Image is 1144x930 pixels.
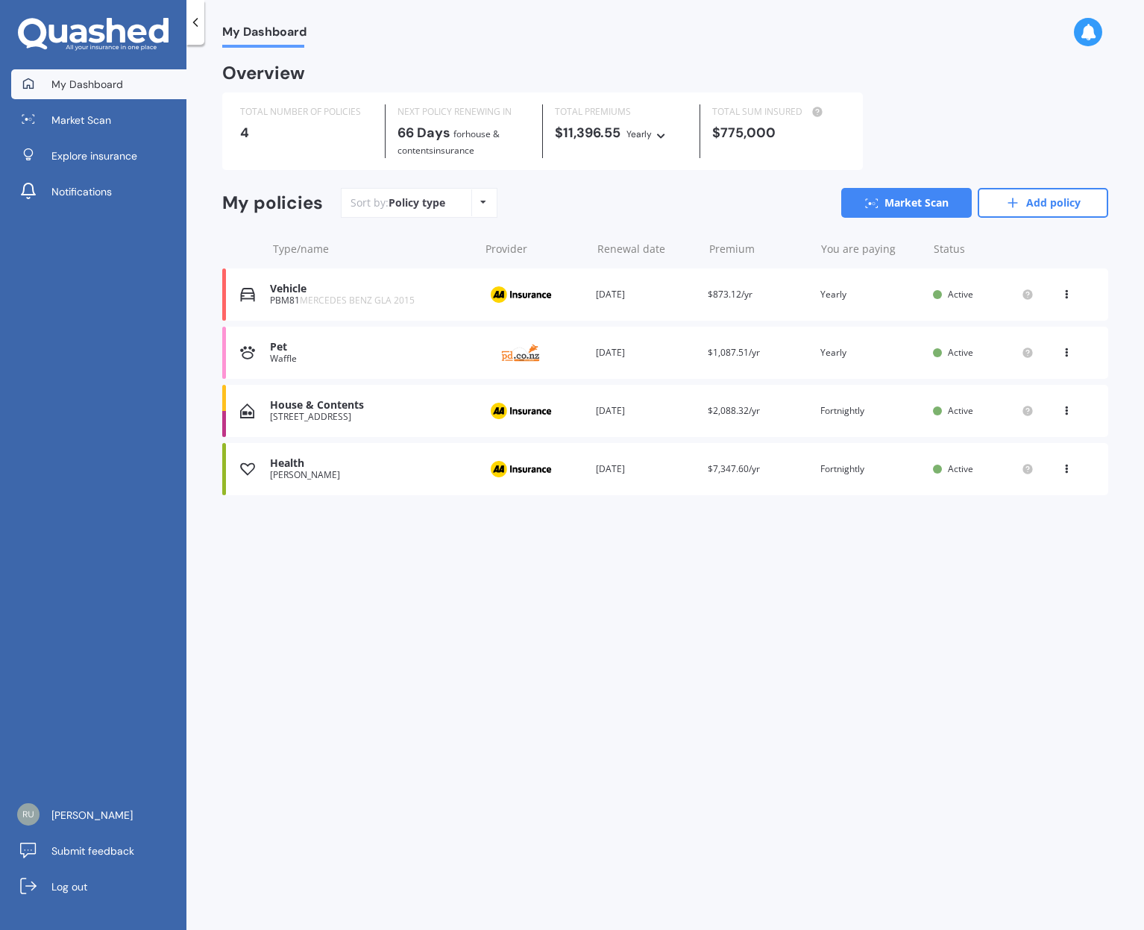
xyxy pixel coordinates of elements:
a: My Dashboard [11,69,186,99]
div: Yearly [626,127,652,142]
div: [DATE] [596,403,697,418]
div: Type/name [273,242,474,257]
div: NEXT POLICY RENEWING IN [397,104,530,119]
b: 66 Days [397,124,450,142]
img: Health [240,462,255,477]
div: Status [934,242,1034,257]
img: 6681a7edce02754d5e1cd24710b20b8a [17,803,40,826]
a: Add policy [978,188,1108,218]
div: [STREET_ADDRESS] [270,412,471,422]
a: Log out [11,872,186,902]
img: AA [483,455,558,483]
a: Explore insurance [11,141,186,171]
span: Market Scan [51,113,111,128]
div: [DATE] [596,345,697,360]
span: Notifications [51,184,112,199]
div: [DATE] [596,462,697,477]
div: Yearly [820,287,921,302]
span: Active [948,404,973,417]
div: Fortnightly [820,403,921,418]
div: TOTAL SUM INSURED [712,104,845,119]
span: Explore insurance [51,148,137,163]
div: Fortnightly [820,462,921,477]
div: Policy type [389,195,445,210]
span: MERCEDES BENZ GLA 2015 [300,294,415,307]
img: PD Insurance NZ [483,339,558,367]
img: AA [483,397,558,425]
span: $873.12/yr [708,288,752,301]
div: Health [270,457,471,470]
div: TOTAL PREMIUMS [555,104,688,119]
span: Active [948,288,973,301]
div: Waffle [270,354,471,364]
div: Sort by: [351,195,445,210]
span: Active [948,346,973,359]
div: My policies [222,192,323,214]
div: You are paying [821,242,921,257]
a: Notifications [11,177,186,207]
img: Vehicle [240,287,255,302]
span: Active [948,462,973,475]
div: $11,396.55 [555,125,688,142]
div: $775,000 [712,125,845,140]
img: House & Contents [240,403,254,418]
a: Market Scan [841,188,972,218]
span: [PERSON_NAME] [51,808,133,823]
span: My Dashboard [222,25,307,45]
span: $7,347.60/yr [708,462,760,475]
div: [DATE] [596,287,697,302]
img: Pet [240,345,255,360]
div: Renewal date [597,242,697,257]
span: Submit feedback [51,843,134,858]
span: My Dashboard [51,77,123,92]
div: PBM81 [270,295,471,306]
a: [PERSON_NAME] [11,800,186,830]
span: $2,088.32/yr [708,404,760,417]
a: Submit feedback [11,836,186,866]
img: AA [483,280,558,309]
div: TOTAL NUMBER OF POLICIES [240,104,373,119]
div: 4 [240,125,373,140]
a: Market Scan [11,105,186,135]
div: Provider [485,242,585,257]
div: Overview [222,66,305,81]
span: Log out [51,879,87,894]
div: House & Contents [270,399,471,412]
div: Vehicle [270,283,471,295]
div: [PERSON_NAME] [270,470,471,480]
div: Yearly [820,345,921,360]
span: $1,087.51/yr [708,346,760,359]
div: Premium [709,242,809,257]
div: Pet [270,341,471,354]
